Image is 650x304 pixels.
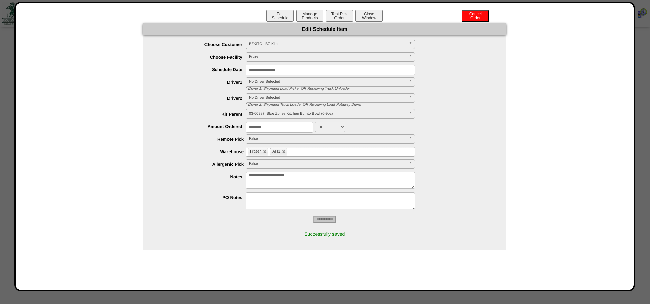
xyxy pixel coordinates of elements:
label: Amount Ordered: [156,124,246,129]
button: EditSchedule [266,10,294,22]
button: ManageProducts [296,10,323,22]
label: Choose Customer: [156,42,246,47]
label: Kit Parent: [156,112,246,117]
label: Driver1: [156,80,246,85]
a: CloseWindow [355,15,383,20]
button: Test PickOrder [326,10,353,22]
span: Frozen [249,53,406,61]
label: Notes: [156,174,246,179]
label: Remote Pick [156,137,246,142]
span: No Driver Selected [249,94,406,102]
label: Allergenic Pick [156,162,246,167]
div: * Driver 2: Shipment Truck Loader OR Receiving Load Putaway Driver [241,103,506,107]
div: Successfully saved [143,228,506,240]
div: * Driver 1: Shipment Load Picker OR Receiving Truck Unloader [241,87,506,91]
span: BZKITC - BZ Kitchens [249,40,406,48]
div: Edit Schedule Item [143,23,506,35]
label: Driver2: [156,96,246,101]
span: 03-00987: Blue Zones Kitchen Burrito Bowl (6-9oz) [249,109,406,118]
button: CancelOrder [462,10,489,22]
label: Choose Facility: [156,55,246,60]
label: Warehouse [156,149,246,154]
button: CloseWindow [355,10,383,22]
span: False [249,160,406,168]
label: PO Notes: [156,195,246,200]
span: AFI1 [272,149,280,154]
span: Frozen [250,149,261,154]
label: Schedule Date: [156,67,246,72]
span: No Driver Selected [249,78,406,86]
span: False [249,135,406,143]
